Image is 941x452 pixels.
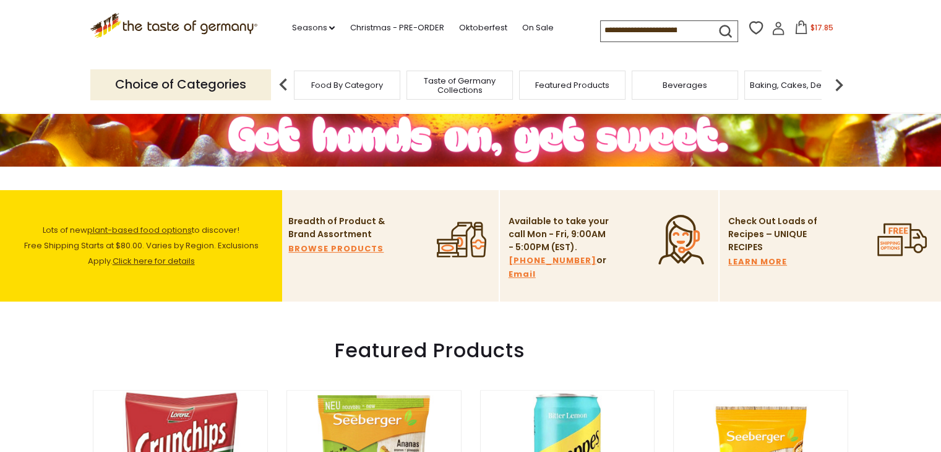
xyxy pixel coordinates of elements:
p: Check Out Loads of Recipes – UNIQUE RECIPES [728,215,818,254]
a: Email [509,267,536,281]
a: plant-based food options [87,224,192,236]
a: Baking, Cakes, Desserts [750,80,846,90]
a: Food By Category [311,80,383,90]
img: previous arrow [271,72,296,97]
p: Breadth of Product & Brand Assortment [288,215,390,241]
span: $17.85 [810,22,833,33]
a: Click here for details [113,255,195,267]
a: Beverages [663,80,707,90]
a: LEARN MORE [728,255,787,269]
a: BROWSE PRODUCTS [288,242,384,256]
a: Taste of Germany Collections [410,76,509,95]
p: Choice of Categories [90,69,271,100]
p: Available to take your call Mon - Fri, 9:00AM - 5:00PM (EST). or [509,215,611,281]
a: Featured Products [535,80,609,90]
a: [PHONE_NUMBER] [509,254,596,267]
a: Christmas - PRE-ORDER [350,21,444,35]
a: Seasons [291,21,335,35]
button: $17.85 [788,20,840,39]
a: On Sale [522,21,553,35]
span: Lots of new to discover! Free Shipping Starts at $80.00. Varies by Region. Exclusions Apply. [24,224,259,267]
a: Oktoberfest [458,21,507,35]
img: next arrow [827,72,851,97]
